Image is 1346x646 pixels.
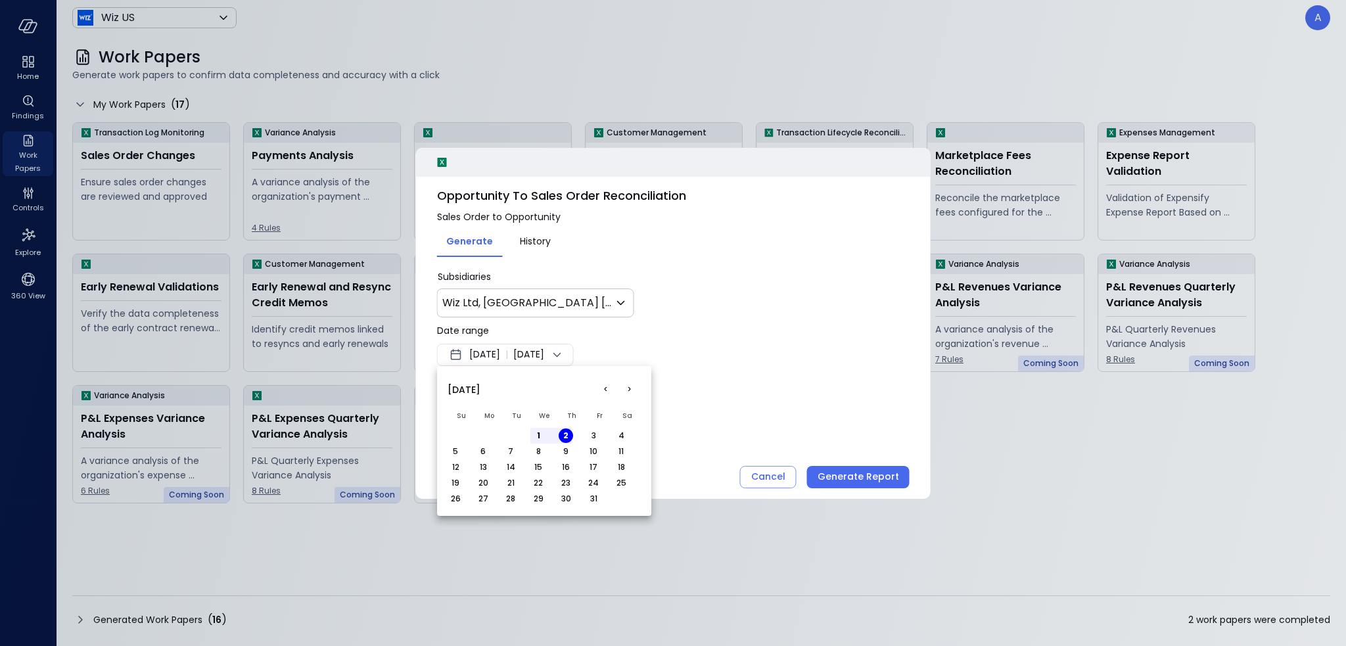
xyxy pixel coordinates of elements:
[503,492,518,506] button: Tuesday, October 28th, 2025
[531,460,545,474] button: Wednesday, October 15th, 2025
[503,404,530,428] th: Tuesday
[593,378,617,402] button: Go to the Previous Month
[586,492,601,506] button: Friday, October 31st, 2025
[476,460,490,474] button: Monday, October 13th, 2025
[586,460,601,474] button: Friday, October 17th, 2025
[476,492,490,506] button: Monday, October 27th, 2025
[476,444,490,459] button: Monday, October 6th, 2025
[448,492,463,506] button: Sunday, October 26th, 2025
[559,460,573,474] button: Thursday, October 16th, 2025
[614,428,628,443] button: Saturday, October 4th, 2025
[448,444,463,459] button: Sunday, October 5th, 2025
[448,460,463,474] button: Sunday, October 12th, 2025
[586,444,601,459] button: Friday, October 10th, 2025
[617,378,641,402] button: Go to the Next Month
[448,382,480,397] span: [DATE]
[614,444,628,459] button: Saturday, October 11th, 2025
[448,404,475,428] th: Sunday
[558,404,586,428] th: Thursday
[559,444,573,459] button: Thursday, October 9th, 2025
[531,444,545,459] button: Wednesday, October 8th, 2025
[613,404,641,428] th: Saturday
[559,492,573,506] button: Thursday, October 30th, 2025
[559,476,573,490] button: Thursday, October 23rd, 2025
[614,460,628,474] button: Saturday, October 18th, 2025
[531,476,545,490] button: Wednesday, October 22nd, 2025
[586,476,601,490] button: Friday, October 24th, 2025
[586,404,613,428] th: Friday
[503,460,518,474] button: Tuesday, October 14th, 2025
[475,404,503,428] th: Monday
[530,404,558,428] th: Wednesday
[476,476,490,490] button: Monday, October 20th, 2025
[531,428,545,443] button: Wednesday, October 1st, 2025, selected
[503,444,518,459] button: Tuesday, October 7th, 2025
[559,428,573,443] button: Today, Thursday, October 2nd, 2025, selected
[586,428,601,443] button: Friday, October 3rd, 2025
[448,476,463,490] button: Sunday, October 19th, 2025
[531,492,545,506] button: Wednesday, October 29th, 2025
[614,476,628,490] button: Saturday, October 25th, 2025
[503,476,518,490] button: Tuesday, October 21st, 2025
[448,404,641,507] table: October 2025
